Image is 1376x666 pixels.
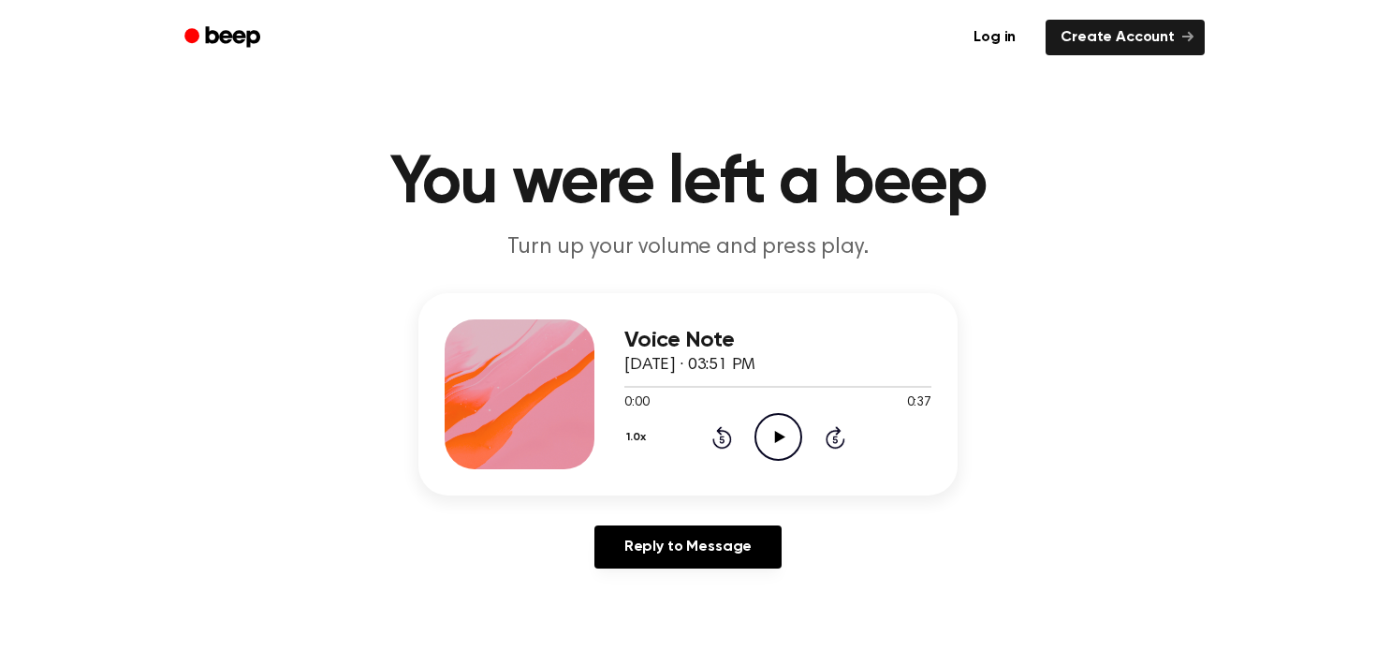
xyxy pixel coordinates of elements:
[955,16,1034,59] a: Log in
[624,393,649,413] span: 0:00
[624,422,652,453] button: 1.0x
[907,393,931,413] span: 0:37
[624,328,931,353] h3: Voice Note
[594,525,782,569] a: Reply to Message
[209,150,1167,217] h1: You were left a beep
[171,20,277,56] a: Beep
[1046,20,1205,55] a: Create Account
[329,232,1047,263] p: Turn up your volume and press play.
[624,357,755,374] span: [DATE] · 03:51 PM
